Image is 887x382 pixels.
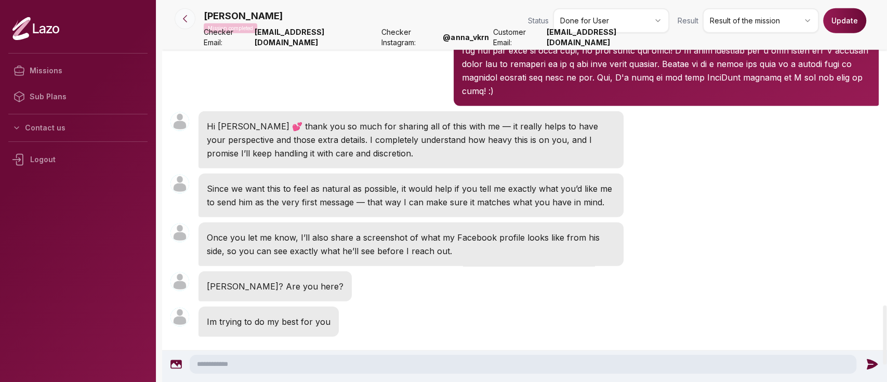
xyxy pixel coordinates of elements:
[204,9,283,23] p: [PERSON_NAME]
[528,16,549,26] span: Status
[170,175,189,193] img: User avatar
[255,27,377,48] strong: [EMAIL_ADDRESS][DOMAIN_NAME]
[204,23,257,33] p: Mission completed
[170,272,189,291] img: User avatar
[678,16,698,26] span: Result
[8,84,148,110] a: Sub Plans
[443,32,488,43] strong: @ anna_vkrn
[8,118,148,137] button: Contact us
[823,8,866,33] button: Update
[207,315,330,328] p: Im trying to do my best for you
[8,146,148,173] div: Logout
[547,27,669,48] strong: [EMAIL_ADDRESS][DOMAIN_NAME]
[207,120,615,160] p: Hi [PERSON_NAME] 💕 thank you so much for sharing all of this with me — it really helps to have yo...
[204,27,250,48] span: Checker Email:
[170,308,189,326] img: User avatar
[207,182,615,209] p: Since we want this to feel as natural as possible, it would help if you tell me exactly what you’...
[8,58,148,84] a: Missions
[170,223,189,242] img: User avatar
[207,280,343,293] p: [PERSON_NAME]? Are you here?
[381,27,439,48] span: Checker Instagram:
[207,231,615,258] p: Once you let me know, I’ll also share a screenshot of what my Facebook profile looks like from hi...
[170,112,189,131] img: User avatar
[493,27,542,48] span: Customer Email:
